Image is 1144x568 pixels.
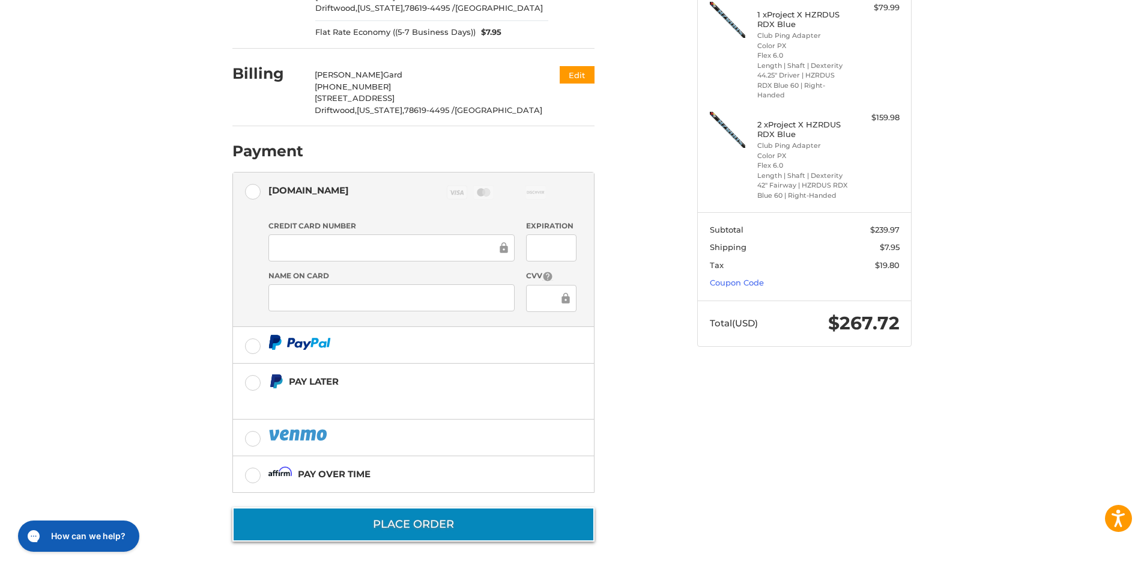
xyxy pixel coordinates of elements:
[315,93,395,103] span: [STREET_ADDRESS]
[757,10,849,29] h4: 1 x Project X HZRDUS RDX Blue
[870,225,900,234] span: $239.97
[710,260,724,270] span: Tax
[357,105,404,115] span: [US_STATE],
[357,3,405,13] span: [US_STATE],
[268,427,330,442] img: PayPal icon
[268,270,515,281] label: Name on Card
[757,171,849,201] li: Length | Shaft | Dexterity 42" Fairway | HZRDUS RDX Blue 60 | Right-Handed
[880,242,900,252] span: $7.95
[476,26,502,38] span: $7.95
[315,70,383,79] span: [PERSON_NAME]
[757,50,849,61] li: Flex 6.0
[268,374,283,389] img: Pay Later icon
[757,31,849,41] li: Club Ping Adapter
[289,371,519,391] div: Pay Later
[560,66,595,84] button: Edit
[757,141,849,151] li: Club Ping Adapter
[405,3,455,13] span: 78619-4495 /
[383,70,402,79] span: Gard
[455,105,542,115] span: [GEOGRAPHIC_DATA]
[526,221,576,231] label: Expiration
[315,3,357,13] span: Driftwood,
[757,151,849,161] li: Color PX
[455,3,543,13] span: [GEOGRAPHIC_DATA]
[315,105,357,115] span: Driftwood,
[268,180,349,200] div: [DOMAIN_NAME]
[232,142,303,160] h2: Payment
[404,105,455,115] span: 78619-4495 /
[710,225,743,234] span: Subtotal
[852,112,900,124] div: $159.98
[298,464,371,484] div: Pay over time
[710,278,764,287] a: Coupon Code
[232,64,303,83] h2: Billing
[757,160,849,171] li: Flex 6.0
[875,260,900,270] span: $19.80
[232,507,595,542] button: Place Order
[268,394,519,405] iframe: PayPal Message 1
[526,270,576,282] label: CVV
[12,516,143,556] iframe: Gorgias live chat messenger
[757,120,849,139] h4: 2 x Project X HZRDUS RDX Blue
[757,41,849,51] li: Color PX
[852,2,900,14] div: $79.99
[268,466,292,481] img: Affirm icon
[710,317,758,329] span: Total (USD)
[268,335,331,350] img: PayPal icon
[710,242,746,252] span: Shipping
[828,312,900,334] span: $267.72
[757,61,849,100] li: Length | Shaft | Dexterity 44.25" Driver | HZRDUS RDX Blue 60 | Right-Handed
[268,221,515,231] label: Credit Card Number
[315,26,476,38] span: Flat Rate Economy ((5-7 Business Days))
[315,82,391,91] span: [PHONE_NUMBER]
